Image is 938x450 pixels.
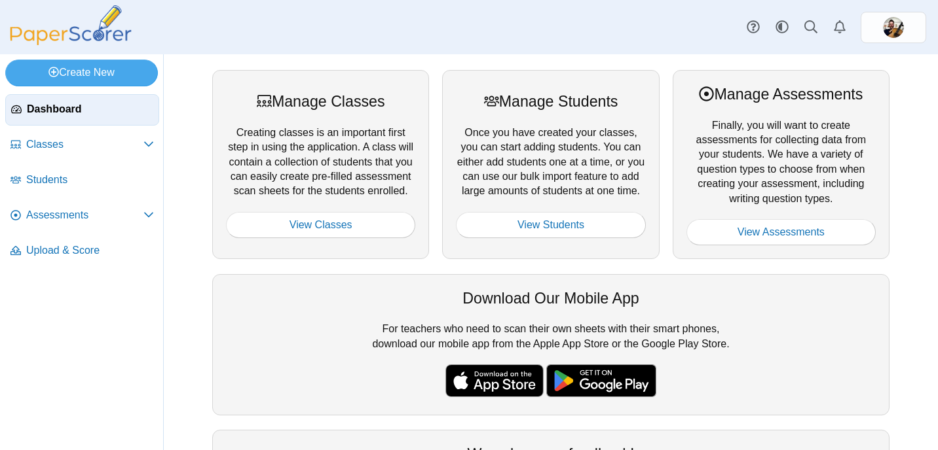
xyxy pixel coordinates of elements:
[686,219,876,245] a: View Assessments
[26,243,154,258] span: Upload & Score
[5,60,158,86] a: Create New
[5,165,159,196] a: Students
[212,70,429,259] div: Creating classes is an important first step in using the application. A class will contain a coll...
[5,36,136,47] a: PaperScorer
[825,13,854,42] a: Alerts
[456,212,645,238] a: View Students
[861,12,926,43] a: ps.JcdyuO0Xz8cA7jn9
[226,288,876,309] div: Download Our Mobile App
[456,91,645,112] div: Manage Students
[26,173,154,187] span: Students
[445,364,544,397] img: apple-store-badge.svg
[27,102,153,116] span: Dashboard
[5,5,136,45] img: PaperScorer
[673,70,890,259] div: Finally, you will want to create assessments for collecting data from your students. We have a va...
[883,17,904,38] span: Christian Gallo
[883,17,904,38] img: ps.JcdyuO0Xz8cA7jn9
[5,235,159,267] a: Upload & Score
[686,84,876,105] div: Manage Assessments
[442,70,659,259] div: Once you have created your classes, you can start adding students. You can either add students on...
[26,208,143,222] span: Assessments
[546,364,656,397] img: google-play-badge.png
[5,94,159,126] a: Dashboard
[226,91,415,112] div: Manage Classes
[212,274,890,415] div: For teachers who need to scan their own sheets with their smart phones, download our mobile app f...
[26,137,143,152] span: Classes
[5,200,159,232] a: Assessments
[226,212,415,238] a: View Classes
[5,130,159,161] a: Classes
